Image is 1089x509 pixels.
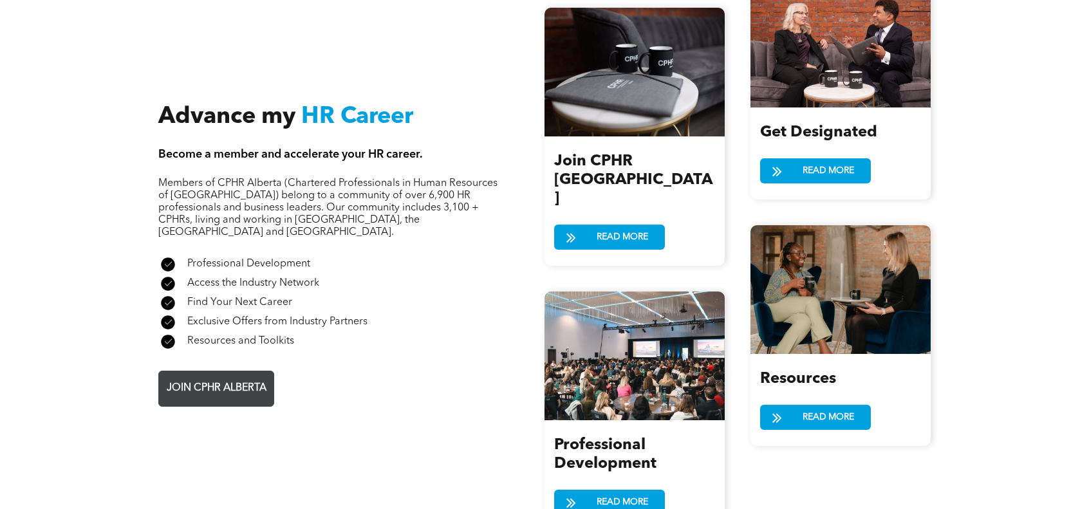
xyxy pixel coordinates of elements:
[162,376,271,401] span: JOIN CPHR ALBERTA
[760,158,871,183] a: READ MORE
[187,259,310,269] span: Professional Development
[798,159,859,183] span: READ MORE
[187,317,368,327] span: Exclusive Offers from Industry Partners
[187,297,292,308] span: Find Your Next Career
[760,125,877,140] span: Get Designated
[592,225,653,249] span: READ MORE
[158,371,274,407] a: JOIN CPHR ALBERTA
[798,405,859,429] span: READ MORE
[301,106,413,129] span: HR Career
[760,405,871,430] a: READ MORE
[760,371,836,387] span: Resources
[554,225,665,250] a: READ MORE
[187,336,294,346] span: Resources and Toolkits
[554,438,656,472] span: Professional Development
[187,278,319,288] span: Access the Industry Network
[158,178,498,237] span: Members of CPHR Alberta (Chartered Professionals in Human Resources of [GEOGRAPHIC_DATA]) belong ...
[158,106,295,129] span: Advance my
[554,154,712,207] span: Join CPHR [GEOGRAPHIC_DATA]
[158,149,423,160] span: Become a member and accelerate your HR career.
